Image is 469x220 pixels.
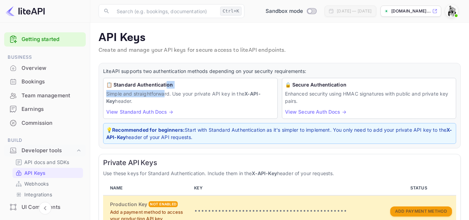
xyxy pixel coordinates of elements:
strong: X-API-Key [106,127,452,140]
p: LiteAPI supports two authentication methods depending on your security requirements: [103,67,456,75]
a: Integrations [15,191,80,198]
strong: X-API-Key [106,91,261,104]
div: Webhooks [12,179,83,189]
p: API Keys [24,169,45,177]
strong: Recommended for beginners: [112,127,185,133]
th: STATUS [386,181,456,195]
div: API docs and SDKs [12,157,83,167]
a: API docs and SDKs [15,158,80,166]
a: Getting started [22,35,82,43]
div: UI Components [4,201,86,214]
input: Search (e.g. bookings, documentation) [112,4,217,18]
p: Webhooks [24,180,49,187]
a: Add Payment Method [390,208,452,214]
a: Commission [4,116,86,129]
p: Create and manage your API keys for secure access to liteAPI endpoints. [99,46,461,55]
a: API Keys [15,169,80,177]
div: Developer tools [4,145,86,157]
h6: 📋 Standard Authentication [106,81,275,89]
div: Overview [4,62,86,75]
h6: Production Key [110,201,147,208]
button: Collapse navigation [39,202,51,214]
div: Earnings [4,103,86,116]
div: Commission [22,119,82,127]
p: ••••••••••••••••••••••••••••••••••••••••••••• [194,207,383,215]
div: Integrations [12,189,83,199]
div: Team management [22,92,82,100]
a: View Standard Auth Docs → [106,109,173,115]
div: Not enabled [149,201,178,207]
span: Sandbox mode [266,7,303,15]
div: Commission [4,116,86,130]
a: Overview [4,62,86,74]
div: API Keys [12,168,83,178]
p: Simple and straightforward. Use your private API key in the header. [106,90,275,105]
span: Business [4,54,86,61]
span: Build [4,137,86,144]
div: Switch to Production mode [263,7,319,15]
p: Enhanced security using HMAC signatures with public and private key pairs. [285,90,453,105]
a: Earnings [4,103,86,115]
img: LiteAPI logo [6,6,45,17]
strong: X-API-Key [252,170,277,176]
div: Overview [22,64,82,72]
a: View Secure Auth Docs → [285,109,346,115]
div: UI Components [22,203,82,211]
img: dineo skosana [446,6,457,17]
div: Earnings [22,105,82,113]
div: Bookings [22,78,82,86]
button: Add Payment Method [390,206,452,217]
a: Webhooks [15,180,80,187]
a: UI Components [4,201,86,213]
h6: 🔒 Secure Authentication [285,81,453,89]
div: Getting started [4,32,86,47]
div: Developer tools [22,147,75,155]
div: [DATE] — [DATE] [337,8,371,14]
p: 💡 Start with Standard Authentication as it's simpler to implement. You only need to add your priv... [106,126,453,141]
p: [DOMAIN_NAME]... [391,8,431,14]
a: Bookings [4,75,86,88]
p: API docs and SDKs [24,158,69,166]
p: Use these keys for Standard Authentication. Include them in the header of your requests. [103,170,456,177]
p: API Keys [99,31,461,45]
div: Ctrl+K [220,7,242,16]
h6: Private API Keys [103,158,456,167]
p: Integrations [24,191,52,198]
th: KEY [191,181,385,195]
a: Team management [4,89,86,102]
th: NAME [103,181,191,195]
